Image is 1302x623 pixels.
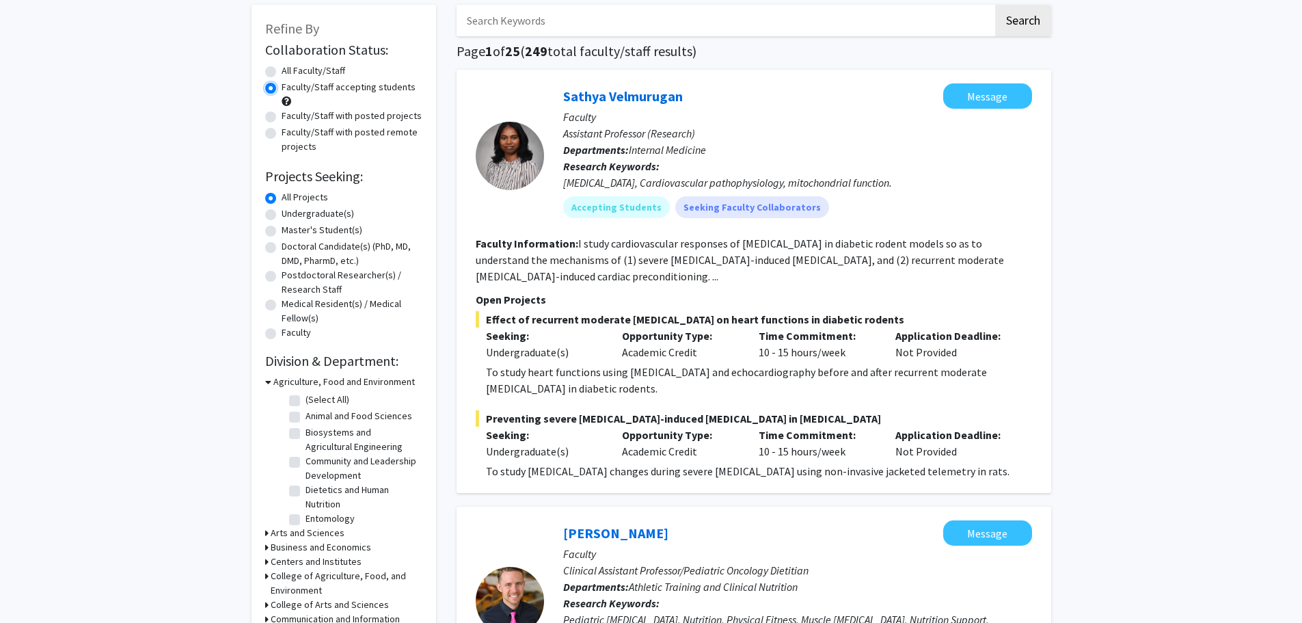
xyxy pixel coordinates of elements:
[271,526,344,540] h3: Arts and Sciences
[306,512,355,526] label: Entomology
[563,88,683,105] a: Sathya Velmurugan
[885,328,1022,360] div: Not Provided
[486,344,602,360] div: Undergraduate(s)
[563,159,660,173] b: Research Keywords:
[476,410,1032,427] span: Preventing severe [MEDICAL_DATA]-induced [MEDICAL_DATA] in [MEDICAL_DATA]
[457,43,1051,59] h1: Page of ( total faculty/staff results)
[895,427,1012,443] p: Application Deadline:
[612,427,748,460] div: Academic Credit
[622,427,738,443] p: Opportunity Type:
[271,598,389,612] h3: College of Arts and Sciences
[759,427,875,443] p: Time Commitment:
[265,42,422,58] h2: Collaboration Status:
[282,80,416,94] label: Faculty/Staff accepting students
[675,196,829,218] mat-chip: Seeking Faculty Collaborators
[629,143,706,157] span: Internal Medicine
[273,375,415,389] h3: Agriculture, Food and Environment
[485,42,493,59] span: 1
[476,291,1032,308] p: Open Projects
[943,520,1032,546] button: Message Corey Hawes
[563,546,1032,562] p: Faculty
[282,268,422,297] label: Postdoctoral Researcher(s) / Research Staff
[995,5,1051,36] button: Search
[895,328,1012,344] p: Application Deadline:
[306,393,349,407] label: (Select All)
[282,297,422,326] label: Medical Resident(s) / Medical Fellow(s)
[563,174,1032,191] div: [MEDICAL_DATA], Cardiovascular pathophysiology, mitochondrial function.
[265,20,319,37] span: Refine By
[271,540,371,555] h3: Business and Economics
[282,239,422,268] label: Doctoral Candidate(s) (PhD, MD, DMD, PharmD, etc.)
[306,483,419,512] label: Dietetics and Human Nutrition
[271,555,362,569] h3: Centers and Institutes
[282,64,345,78] label: All Faculty/Staff
[282,125,422,154] label: Faculty/Staff with posted remote projects
[563,562,1032,579] p: Clinical Assistant Professor/Pediatric Oncology Dietitian
[282,207,354,221] label: Undergraduate(s)
[748,328,885,360] div: 10 - 15 hours/week
[486,364,1032,397] p: To study heart functions using [MEDICAL_DATA] and echocardiography before and after recurrent mod...
[486,443,602,460] div: Undergraduate(s)
[612,328,748,360] div: Academic Credit
[622,328,738,344] p: Opportunity Type:
[563,525,668,542] a: [PERSON_NAME]
[629,580,798,594] span: Athletic Training and Clinical Nutrition
[282,190,328,204] label: All Projects
[10,561,58,613] iframe: Chat
[306,409,412,423] label: Animal and Food Sciences
[748,427,885,460] div: 10 - 15 hours/week
[476,237,1004,283] fg-read-more: I study cardiovascular responses of [MEDICAL_DATA] in diabetic rodent models so as to understand ...
[486,427,602,443] p: Seeking:
[476,311,1032,328] span: Effect of recurrent moderate [MEDICAL_DATA] on heart functions in diabetic rodents
[563,596,660,610] b: Research Keywords:
[486,463,1032,479] p: To study [MEDICAL_DATA] changes during severe [MEDICAL_DATA] using non-invasive jacketed telemetr...
[759,328,875,344] p: Time Commitment:
[563,125,1032,142] p: Assistant Professor (Research)
[271,569,422,598] h3: College of Agriculture, Food, and Environment
[306,454,419,483] label: Community and Leadership Development
[282,109,422,123] label: Faculty/Staff with posted projects
[476,237,578,250] b: Faculty Information:
[486,328,602,344] p: Seeking:
[525,42,547,59] span: 249
[943,83,1032,109] button: Message Sathya Velmurugan
[265,353,422,369] h2: Division & Department:
[505,42,520,59] span: 25
[306,425,419,454] label: Biosystems and Agricultural Engineering
[885,427,1022,460] div: Not Provided
[282,223,362,237] label: Master's Student(s)
[563,109,1032,125] p: Faculty
[265,168,422,185] h2: Projects Seeking:
[457,5,993,36] input: Search Keywords
[563,196,670,218] mat-chip: Accepting Students
[563,143,629,157] b: Departments:
[563,580,629,594] b: Departments:
[282,326,311,340] label: Faculty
